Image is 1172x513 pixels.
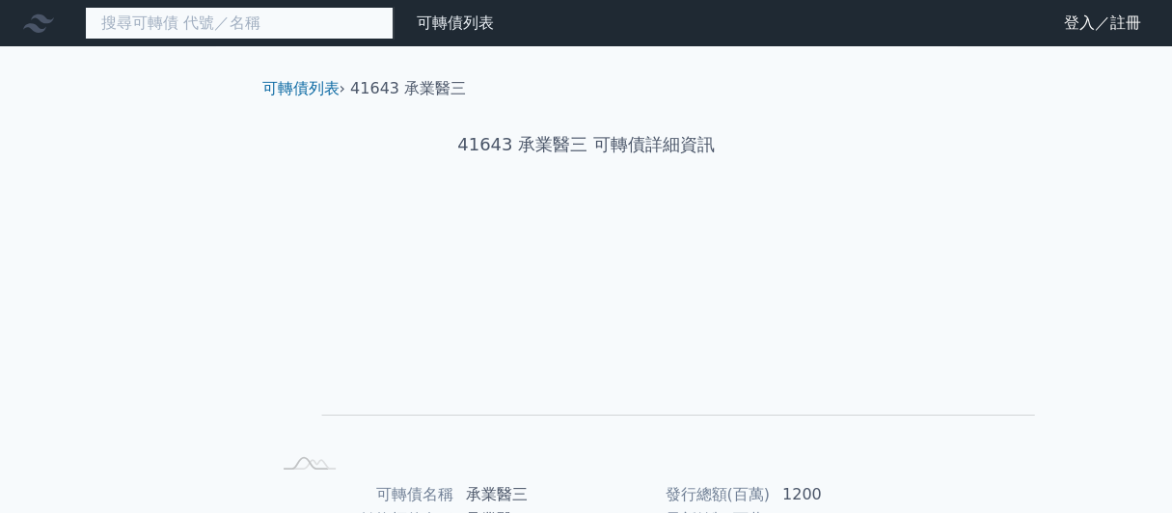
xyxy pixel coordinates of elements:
td: 可轉債名稱 [270,482,454,507]
td: 承業醫三 [454,482,586,507]
li: 41643 承業醫三 [350,77,466,100]
g: Chart [302,219,1035,447]
li: › [262,77,345,100]
td: 1200 [771,482,903,507]
td: 發行總額(百萬) [586,482,771,507]
a: 可轉債列表 [262,79,340,97]
a: 登入／註冊 [1049,8,1157,39]
h1: 41643 承業醫三 可轉債詳細資訊 [247,131,926,158]
a: 可轉債列表 [417,13,494,32]
input: 搜尋可轉債 代號／名稱 [85,7,394,40]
